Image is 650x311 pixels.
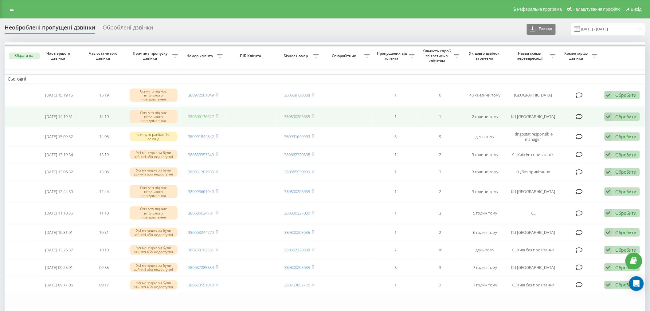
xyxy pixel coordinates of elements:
[463,85,507,105] td: 43 хвилини тому
[507,85,559,105] td: [GEOGRAPHIC_DATA]
[376,51,409,61] span: Пропущених від клієнта
[463,224,507,241] td: 6 годин тому
[42,51,76,61] span: Час першого дзвінка
[418,107,463,127] td: 1
[37,85,81,105] td: [DATE] 15:19:16
[188,114,214,119] a: 380506176627
[507,147,559,163] td: КЦ Київ без привітання
[103,24,153,34] div: Оброблені дзвінки
[418,259,463,276] td: 3
[188,92,214,98] a: 380972501049
[418,181,463,202] td: 2
[463,277,507,293] td: 7 годин тому
[631,7,642,12] span: Вихід
[81,107,126,127] td: 14:19
[81,224,126,241] td: 10:31
[184,53,217,58] span: Номер клієнта
[373,128,418,145] td: 3
[284,189,310,194] a: 380800205635
[527,24,556,35] button: Експорт
[463,147,507,163] td: 3 години тому
[188,134,214,139] a: 380991844842
[373,147,418,163] td: 1
[615,230,636,235] div: Обробити
[81,147,126,163] td: 13:19
[284,210,310,216] a: 380800337000
[130,206,178,220] div: Скинуто під час вітального повідомлення
[188,169,214,175] a: 380951207930
[284,169,310,175] a: 380685530909
[37,277,81,293] td: [DATE] 09:17:06
[373,164,418,180] td: 1
[81,277,126,293] td: 09:17
[373,85,418,105] td: 1
[5,74,645,84] td: Сьогодні
[284,152,310,157] a: 380662320808
[130,150,178,159] div: Усі менеджери були зайняті або недоступні
[421,49,454,63] span: Кількість спроб зв'язатись з клієнтом
[37,164,81,180] td: [DATE] 13:06:32
[284,114,310,119] a: 380800205635
[37,128,81,145] td: [DATE] 15:09:52
[87,51,121,61] span: Час останнього дзвінка
[507,242,559,258] td: КЦ Київ без привітання
[373,277,418,293] td: 1
[284,230,310,235] a: 380800205635
[81,128,126,145] td: 14:05
[188,189,214,194] a: 380993661940
[615,114,636,120] div: Обробити
[284,92,310,98] a: 380669120808
[325,53,365,58] span: Співробітник
[130,263,178,272] div: Усі менеджери були зайняті або недоступні
[37,147,81,163] td: [DATE] 13:19:34
[130,167,178,177] div: Усі менеджери були зайняті або недоступні
[373,242,418,258] td: 2
[418,203,463,223] td: 3
[463,107,507,127] td: 2 години тому
[615,189,636,195] div: Обробити
[463,203,507,223] td: 5 годин тому
[284,282,310,288] a: 380753852776
[373,259,418,276] td: 3
[418,85,463,105] td: 0
[373,107,418,127] td: 1
[5,24,95,34] div: Необроблені пропущені дзвінки
[615,92,636,98] div: Обробити
[629,276,644,291] div: Open Intercom Messenger
[615,247,636,253] div: Обробити
[507,277,559,293] td: КЦ Київ без привітання
[507,128,559,145] td: Ringostat responsible manager
[188,247,214,253] a: 380733192331
[373,224,418,241] td: 1
[130,245,178,254] div: Усі менеджери були зайняті або недоступні
[507,181,559,202] td: КЦ [GEOGRAPHIC_DATA]
[615,265,636,270] div: Обробити
[463,242,507,258] td: день тому
[81,85,126,105] td: 15:19
[130,110,178,124] div: Скинуто під час вітального повідомлення
[188,230,214,235] a: 380663244770
[284,265,310,270] a: 380800205635
[418,147,463,163] td: 2
[9,53,40,59] button: Обрати всі
[37,107,81,127] td: [DATE] 14:19:51
[284,134,310,139] a: 380991640909
[418,164,463,180] td: 3
[37,242,81,258] td: [DATE] 13:26:37
[373,203,418,223] td: 1
[468,51,503,61] span: Як довго дзвінок втрачено
[573,7,621,12] span: Налаштування профілю
[81,259,126,276] td: 09:35
[280,53,313,58] span: Бізнес номер
[188,210,214,216] a: 380685634781
[37,259,81,276] td: [DATE] 09:25:01
[463,259,507,276] td: 7 годин тому
[37,203,81,223] td: [DATE] 11:10:35
[188,152,214,157] a: 380633357340
[615,152,636,158] div: Обробити
[507,164,559,180] td: КЦ без привітання
[615,210,636,216] div: Обробити
[37,224,81,241] td: [DATE] 10:31:01
[188,265,214,270] a: 380687285834
[418,128,463,145] td: 9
